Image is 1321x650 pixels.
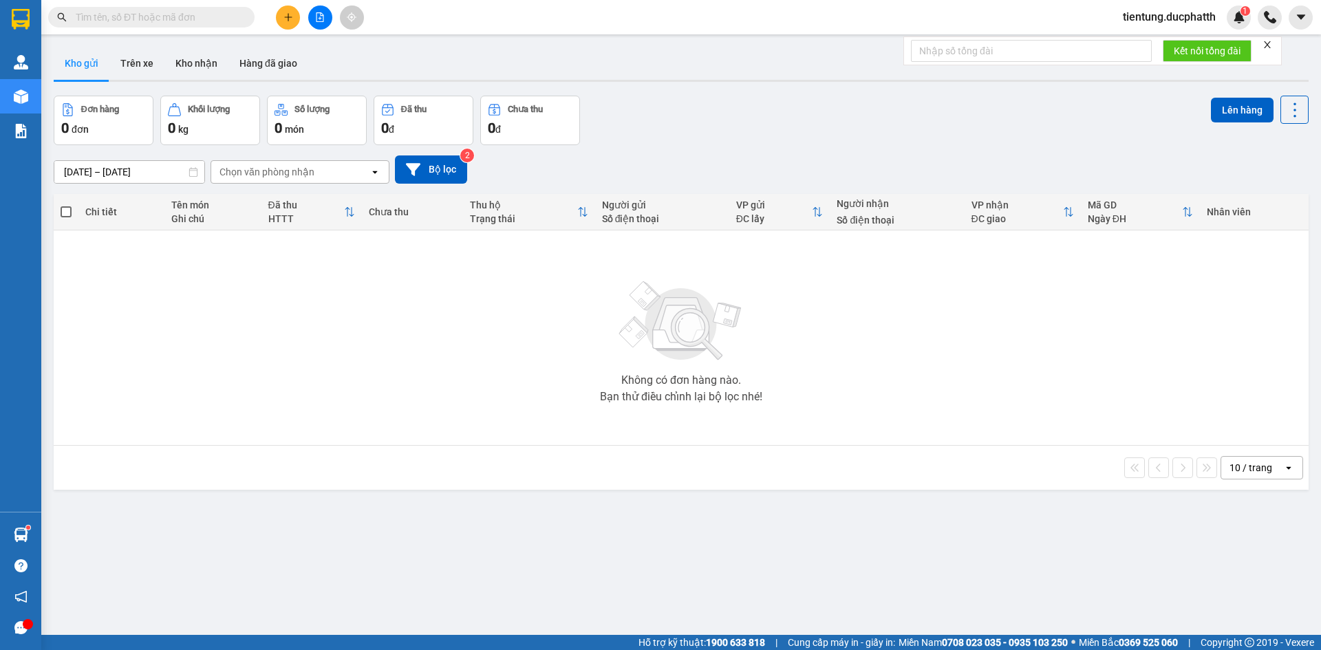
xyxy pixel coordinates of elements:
[374,96,473,145] button: Đã thu0đ
[14,55,28,69] img: warehouse-icon
[228,47,308,80] button: Hàng đã giao
[54,47,109,80] button: Kho gửi
[61,120,69,136] span: 0
[911,40,1152,62] input: Nhập số tổng đài
[602,199,722,210] div: Người gửi
[14,621,28,634] span: message
[1211,98,1274,122] button: Lên hàng
[347,12,356,22] span: aim
[12,9,30,30] img: logo-vxr
[381,120,389,136] span: 0
[283,12,293,22] span: plus
[1188,635,1190,650] span: |
[109,47,164,80] button: Trên xe
[1264,11,1276,23] img: phone-icon
[160,96,260,145] button: Khối lượng0kg
[602,213,722,224] div: Số điện thoại
[1295,11,1307,23] span: caret-down
[389,124,394,135] span: đ
[837,198,957,209] div: Người nhận
[470,213,577,224] div: Trạng thái
[340,6,364,30] button: aim
[480,96,580,145] button: Chưa thu0đ
[971,199,1063,210] div: VP nhận
[308,6,332,30] button: file-add
[965,194,1081,230] th: Toggle SortBy
[837,215,957,226] div: Số điện thoại
[775,635,777,650] span: |
[971,213,1063,224] div: ĐC giao
[1088,199,1182,210] div: Mã GD
[1243,6,1247,16] span: 1
[275,120,282,136] span: 0
[268,213,345,224] div: HTTT
[285,124,304,135] span: món
[219,165,314,179] div: Chọn văn phòng nhận
[294,105,330,114] div: Số lượng
[1174,43,1241,58] span: Kết nối tổng đài
[1207,206,1302,217] div: Nhân viên
[14,590,28,603] span: notification
[600,391,762,402] div: Bạn thử điều chỉnh lại bộ lọc nhé!
[736,199,813,210] div: VP gửi
[276,6,300,30] button: plus
[788,635,895,650] span: Cung cấp máy in - giấy in:
[470,199,577,210] div: Thu hộ
[612,273,750,369] img: svg+xml;base64,PHN2ZyBjbGFzcz0ibGlzdC1wbHVnX19zdmciIHhtbG5zPSJodHRwOi8vd3d3LnczLm9yZy8yMDAwL3N2Zy...
[942,637,1068,648] strong: 0708 023 035 - 0935 103 250
[14,124,28,138] img: solution-icon
[85,206,157,217] div: Chi tiết
[488,120,495,136] span: 0
[1071,640,1075,645] span: ⚪️
[14,559,28,572] span: question-circle
[1241,6,1250,16] sup: 1
[1245,638,1254,647] span: copyright
[638,635,765,650] span: Hỗ trợ kỹ thuật:
[1119,637,1178,648] strong: 0369 525 060
[54,96,153,145] button: Đơn hàng0đơn
[369,166,380,177] svg: open
[508,105,543,114] div: Chưa thu
[268,199,345,210] div: Đã thu
[1263,40,1272,50] span: close
[54,161,204,183] input: Select a date range.
[621,375,741,386] div: Không có đơn hàng nào.
[706,637,765,648] strong: 1900 633 818
[729,194,830,230] th: Toggle SortBy
[315,12,325,22] span: file-add
[261,194,363,230] th: Toggle SortBy
[463,194,595,230] th: Toggle SortBy
[1088,213,1182,224] div: Ngày ĐH
[72,124,89,135] span: đơn
[14,528,28,542] img: warehouse-icon
[1233,11,1245,23] img: icon-new-feature
[1283,462,1294,473] svg: open
[395,155,467,184] button: Bộ lọc
[57,12,67,22] span: search
[1112,8,1227,25] span: tientung.ducphatth
[81,105,119,114] div: Đơn hàng
[1079,635,1178,650] span: Miền Bắc
[369,206,456,217] div: Chưa thu
[1229,461,1272,475] div: 10 / trang
[495,124,501,135] span: đ
[1081,194,1200,230] th: Toggle SortBy
[1289,6,1313,30] button: caret-down
[14,89,28,104] img: warehouse-icon
[171,199,255,210] div: Tên món
[76,10,238,25] input: Tìm tên, số ĐT hoặc mã đơn
[171,213,255,224] div: Ghi chú
[188,105,230,114] div: Khối lượng
[899,635,1068,650] span: Miền Nam
[168,120,175,136] span: 0
[26,526,30,530] sup: 1
[460,149,474,162] sup: 2
[164,47,228,80] button: Kho nhận
[401,105,427,114] div: Đã thu
[1163,40,1252,62] button: Kết nối tổng đài
[178,124,189,135] span: kg
[267,96,367,145] button: Số lượng0món
[736,213,813,224] div: ĐC lấy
